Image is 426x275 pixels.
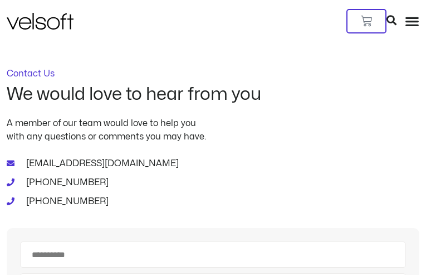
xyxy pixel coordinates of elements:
[7,85,419,104] h2: We would love to hear from you
[7,13,74,30] img: Velsoft Training Materials
[7,69,419,78] p: Contact Us
[23,157,179,170] span: [EMAIL_ADDRESS][DOMAIN_NAME]
[405,14,419,28] div: Menu Toggle
[23,176,109,189] span: [PHONE_NUMBER]
[7,157,419,170] a: [EMAIL_ADDRESS][DOMAIN_NAME]
[23,195,109,208] span: [PHONE_NUMBER]
[7,117,419,143] p: A member of our team would love to help you with any questions or comments you may have.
